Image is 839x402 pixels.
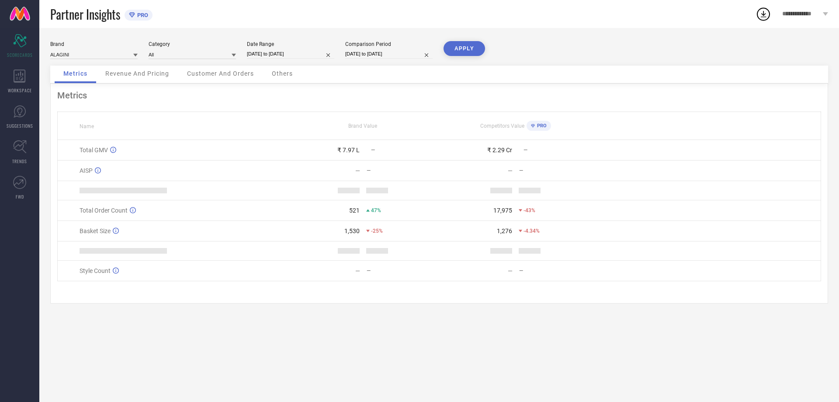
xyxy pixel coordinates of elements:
div: — [367,268,439,274]
span: — [371,147,375,153]
span: Customer And Orders [187,70,254,77]
span: Style Count [80,267,111,274]
span: -43% [524,207,535,213]
span: -4.34% [524,228,540,234]
div: 521 [349,207,360,214]
div: Open download list [756,6,771,22]
span: Name [80,123,94,129]
span: -25% [371,228,383,234]
div: ₹ 7.97 L [337,147,360,154]
span: WORKSPACE [8,87,32,94]
div: — [508,167,513,174]
span: SUGGESTIONS [7,122,33,129]
div: — [367,168,439,174]
div: 1,530 [344,227,360,234]
div: — [355,267,360,274]
span: Competitors Value [480,123,524,129]
span: FWD [16,193,24,200]
span: PRO [535,123,547,129]
div: ₹ 2.29 Cr [487,147,512,154]
span: Basket Size [80,227,111,234]
span: Others [272,70,293,77]
span: 47% [371,207,381,213]
div: 17,975 [493,207,512,214]
span: — [524,147,527,153]
span: Total GMV [80,147,108,154]
div: 1,276 [497,227,512,234]
span: Brand Value [348,123,377,129]
div: — [508,267,513,274]
span: Metrics [63,70,87,77]
div: — [519,268,591,274]
span: PRO [135,12,148,18]
span: TRENDS [12,158,27,164]
span: Total Order Count [80,207,128,214]
div: Category [149,41,236,47]
div: Comparison Period [345,41,433,47]
input: Select date range [247,49,334,59]
button: APPLY [444,41,485,56]
div: — [355,167,360,174]
span: Partner Insights [50,5,120,23]
div: Brand [50,41,138,47]
span: Revenue And Pricing [105,70,169,77]
span: SCORECARDS [7,52,33,58]
div: — [519,168,591,174]
div: Metrics [57,90,821,101]
span: AISP [80,167,93,174]
div: Date Range [247,41,334,47]
input: Select comparison period [345,49,433,59]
